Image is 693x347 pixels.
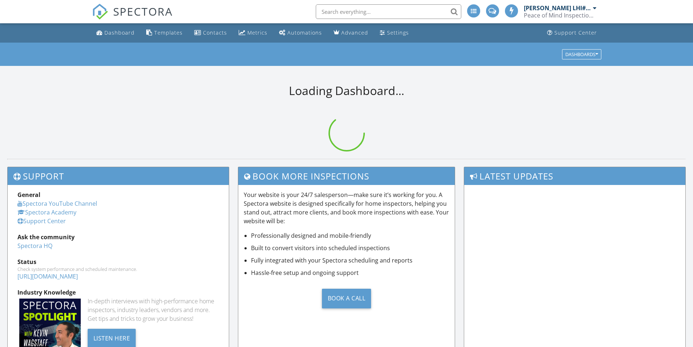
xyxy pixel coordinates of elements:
[251,268,450,277] li: Hassle-free setup and ongoing support
[203,29,227,36] div: Contacts
[8,167,229,185] h3: Support
[104,29,135,36] div: Dashboard
[524,4,591,12] div: [PERSON_NAME] LHI#11066
[322,289,371,308] div: Book a Call
[244,283,450,314] a: Book a Call
[17,288,219,297] div: Industry Knowledge
[276,26,325,40] a: Automations (Advanced)
[17,200,97,208] a: Spectora YouTube Channel
[88,297,219,323] div: In-depth interviews with high-performance home inspectors, industry leaders, vendors and more. Ge...
[316,4,461,19] input: Search everything...
[17,217,66,225] a: Support Center
[544,26,600,40] a: Support Center
[251,231,450,240] li: Professionally designed and mobile-friendly
[113,4,173,19] span: SPECTORA
[92,10,173,25] a: SPECTORA
[331,26,371,40] a: Advanced
[524,12,597,19] div: Peace of Mind Inspection Service, LLC
[247,29,267,36] div: Metrics
[377,26,412,40] a: Settings
[17,208,76,216] a: Spectora Academy
[341,29,368,36] div: Advanced
[88,334,136,342] a: Listen Here
[143,26,186,40] a: Templates
[562,49,601,59] button: Dashboards
[17,272,78,280] a: [URL][DOMAIN_NAME]
[17,233,219,241] div: Ask the community
[251,244,450,252] li: Built to convert visitors into scheduled inspections
[17,242,52,250] a: Spectora HQ
[251,256,450,265] li: Fully integrated with your Spectora scheduling and reports
[17,266,219,272] div: Check system performance and scheduled maintenance.
[554,29,597,36] div: Support Center
[565,52,598,57] div: Dashboards
[287,29,322,36] div: Automations
[236,26,270,40] a: Metrics
[244,190,450,225] p: Your website is your 24/7 salesperson—make sure it’s working for you. A Spectora website is desig...
[238,167,455,185] h3: Book More Inspections
[154,29,183,36] div: Templates
[17,191,40,199] strong: General
[191,26,230,40] a: Contacts
[93,26,138,40] a: Dashboard
[92,4,108,20] img: The Best Home Inspection Software - Spectora
[464,167,685,185] h3: Latest Updates
[387,29,409,36] div: Settings
[17,257,219,266] div: Status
